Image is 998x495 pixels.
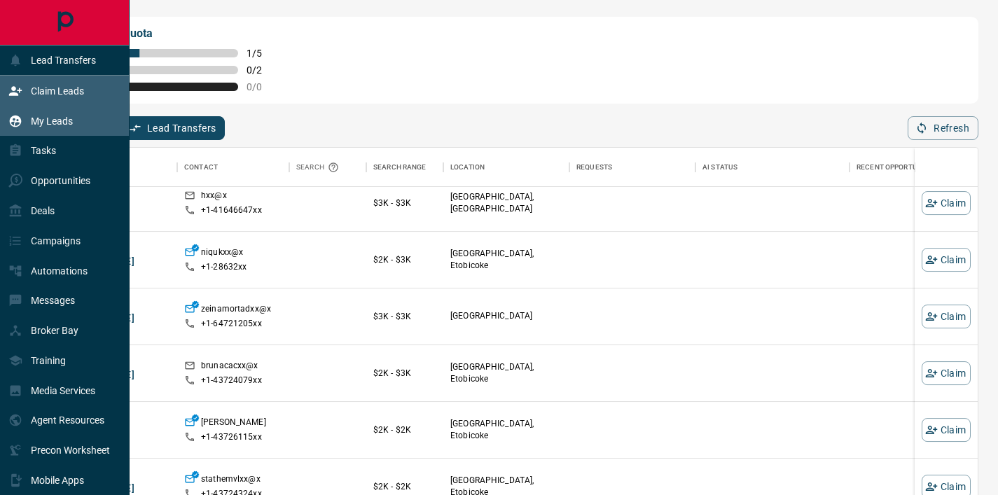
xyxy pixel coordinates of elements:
button: Claim [922,361,971,385]
div: Search [296,148,342,187]
p: $3K - $3K [373,197,436,209]
p: +1- 41646647xx [201,204,262,216]
div: Location [450,148,485,187]
p: +1- 43726115xx [201,431,262,443]
p: $2K - $3K [373,253,436,266]
p: +1- 43724079xx [201,375,262,386]
p: [GEOGRAPHIC_DATA], Etobicoke [450,361,562,385]
p: [GEOGRAPHIC_DATA] [450,311,562,323]
span: 1 / 5 [247,48,277,59]
div: Contact [184,148,218,187]
div: Recent Opportunities (30d) [857,148,959,187]
p: niqukxx@x [201,246,243,261]
button: Claim [922,418,971,442]
button: Claim [922,191,971,215]
div: Name [51,148,177,187]
button: Refresh [908,116,978,140]
p: $3K - $3K [373,310,436,323]
p: hxx@x [201,190,227,204]
div: AI Status [695,148,850,187]
button: Lead Transfers [121,116,226,140]
p: [PERSON_NAME] [201,417,266,431]
div: Location [443,148,569,187]
button: Claim [922,305,971,328]
span: 0 / 0 [247,81,277,92]
p: $2K - $2K [373,424,436,436]
div: Requests [569,148,695,187]
button: Claim [922,248,971,272]
p: [GEOGRAPHIC_DATA], Etobicoke [450,418,562,442]
div: Search Range [373,148,427,187]
p: [GEOGRAPHIC_DATA], Etobicoke [450,248,562,272]
p: [GEOGRAPHIC_DATA], [GEOGRAPHIC_DATA] [450,191,562,215]
p: +1- 28632xx [201,261,247,273]
div: Requests [576,148,612,187]
p: My Daily Quota [76,25,277,42]
p: zeinamortadxx@x [201,303,271,318]
p: brunacacxx@x [201,360,258,375]
div: Contact [177,148,289,187]
p: $2K - $2K [373,480,436,493]
p: $2K - $3K [373,367,436,379]
div: AI Status [702,148,737,187]
p: +1- 64721205xx [201,318,262,330]
span: 0 / 2 [247,64,277,76]
div: Search Range [366,148,443,187]
p: stathemvlxx@x [201,473,261,488]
